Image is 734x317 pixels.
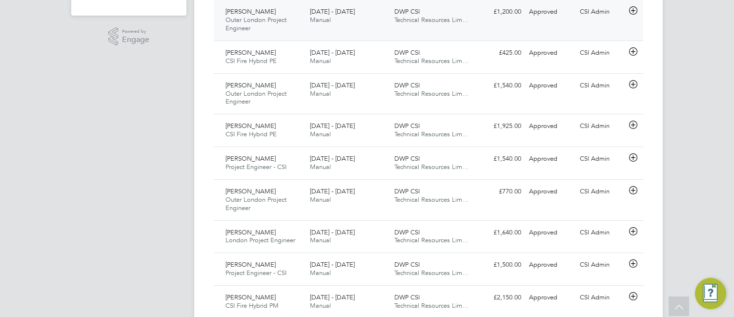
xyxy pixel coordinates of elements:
[225,130,277,138] span: CSI Fire Hybrid PE
[576,290,627,306] div: CSI Admin
[474,118,525,134] div: £1,925.00
[576,184,627,200] div: CSI Admin
[310,16,331,24] span: Manual
[310,130,331,138] span: Manual
[525,225,576,241] div: Approved
[394,301,469,310] span: Technical Resources Lim…
[108,27,150,46] a: Powered byEngage
[310,293,355,301] span: [DATE] - [DATE]
[225,48,276,57] span: [PERSON_NAME]
[474,4,525,20] div: £1,200.00
[576,45,627,61] div: CSI Admin
[394,57,469,65] span: Technical Resources Lim…
[225,81,276,89] span: [PERSON_NAME]
[474,184,525,200] div: £770.00
[310,154,355,163] span: [DATE] - [DATE]
[225,187,276,195] span: [PERSON_NAME]
[525,151,576,167] div: Approved
[310,301,331,310] span: Manual
[394,236,469,244] span: Technical Resources Lim…
[394,228,420,236] span: DWP CSI
[225,195,286,212] span: Outer London Project Engineer
[310,89,331,98] span: Manual
[394,89,469,98] span: Technical Resources Lim…
[310,269,331,277] span: Manual
[122,27,149,36] span: Powered by
[310,163,331,171] span: Manual
[394,260,420,269] span: DWP CSI
[225,236,295,244] span: London Project Engineer
[225,89,286,106] span: Outer London Project Engineer
[122,36,149,44] span: Engage
[310,236,331,244] span: Manual
[525,184,576,200] div: Approved
[310,7,355,16] span: [DATE] - [DATE]
[310,187,355,195] span: [DATE] - [DATE]
[225,293,276,301] span: [PERSON_NAME]
[394,122,420,130] span: DWP CSI
[474,78,525,94] div: £1,540.00
[525,118,576,134] div: Approved
[310,122,355,130] span: [DATE] - [DATE]
[474,257,525,273] div: £1,500.00
[474,45,525,61] div: £425.00
[225,57,277,65] span: CSI Fire Hybrid PE
[576,151,627,167] div: CSI Admin
[394,7,420,16] span: DWP CSI
[310,48,355,57] span: [DATE] - [DATE]
[394,195,469,204] span: Technical Resources Lim…
[695,278,726,309] button: Engage Resource Center
[525,78,576,94] div: Approved
[394,269,469,277] span: Technical Resources Lim…
[576,225,627,241] div: CSI Admin
[394,81,420,89] span: DWP CSI
[225,154,276,163] span: [PERSON_NAME]
[474,290,525,306] div: £2,150.00
[225,260,276,269] span: [PERSON_NAME]
[225,16,286,32] span: Outer London Project Engineer
[394,187,420,195] span: DWP CSI
[525,4,576,20] div: Approved
[474,225,525,241] div: £1,640.00
[525,290,576,306] div: Approved
[310,57,331,65] span: Manual
[225,122,276,130] span: [PERSON_NAME]
[225,228,276,236] span: [PERSON_NAME]
[394,16,469,24] span: Technical Resources Lim…
[576,257,627,273] div: CSI Admin
[394,293,420,301] span: DWP CSI
[225,269,286,277] span: Project Engineer - CSI
[474,151,525,167] div: £1,540.00
[310,260,355,269] span: [DATE] - [DATE]
[525,257,576,273] div: Approved
[394,130,469,138] span: Technical Resources Lim…
[310,228,355,236] span: [DATE] - [DATE]
[576,4,627,20] div: CSI Admin
[310,81,355,89] span: [DATE] - [DATE]
[225,163,286,171] span: Project Engineer - CSI
[576,78,627,94] div: CSI Admin
[394,163,469,171] span: Technical Resources Lim…
[310,195,331,204] span: Manual
[394,48,420,57] span: DWP CSI
[225,7,276,16] span: [PERSON_NAME]
[525,45,576,61] div: Approved
[576,118,627,134] div: CSI Admin
[225,301,279,310] span: CSI Fire Hybrid PM
[394,154,420,163] span: DWP CSI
